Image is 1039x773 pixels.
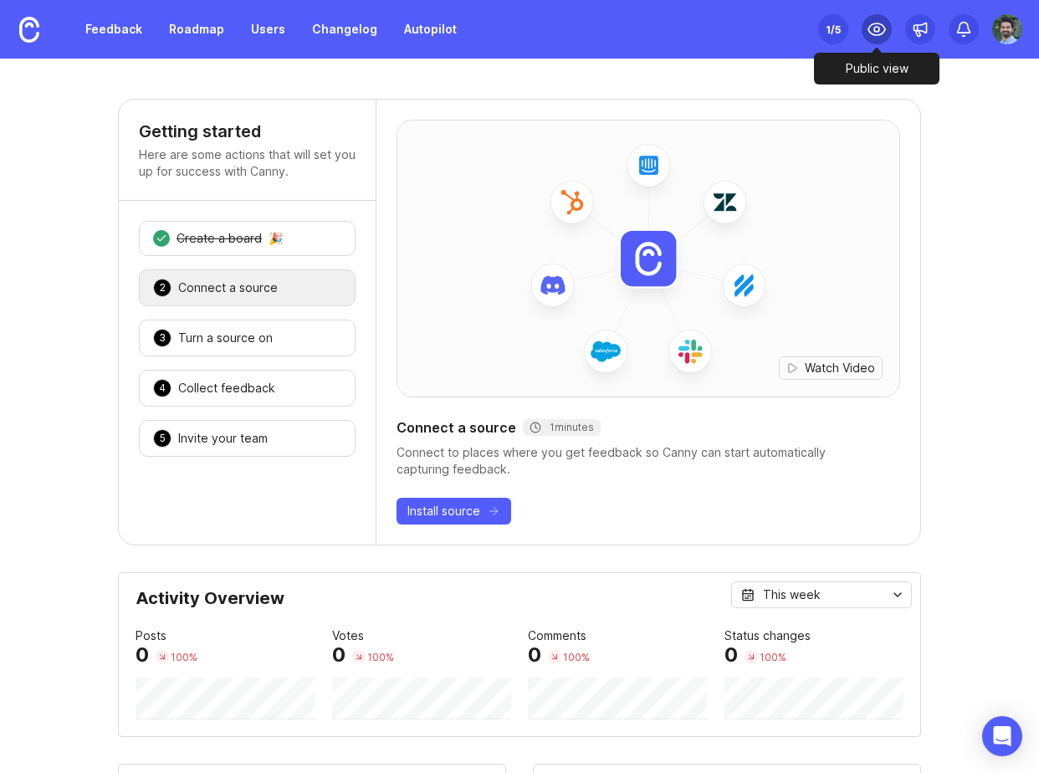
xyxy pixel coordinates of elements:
div: Connect a source [178,279,278,296]
a: Autopilot [394,14,467,44]
div: Connect a source [397,417,900,438]
div: 1 minutes [530,421,594,434]
a: Roadmap [159,14,234,44]
a: Users [241,14,295,44]
div: Status changes [724,627,811,645]
div: 0 [332,645,345,665]
div: 100 % [760,650,786,664]
div: Collect feedback [178,380,275,397]
button: Install source [397,498,511,525]
div: 100 % [563,650,590,664]
h4: Getting started [139,120,356,143]
div: 0 [724,645,738,665]
div: Activity Overview [136,590,903,620]
div: 0 [528,645,541,665]
img: Canny Home [19,17,39,43]
div: Create a board [177,230,262,247]
div: Turn a source on [178,330,273,346]
a: Changelog [302,14,387,44]
div: Comments [528,627,586,645]
div: 2 [153,279,171,297]
div: 🎉 [269,233,283,244]
div: Connect to places where you get feedback so Canny can start automatically capturing feedback. [397,444,900,478]
img: installed-source-hero-8cc2ac6e746a3ed68ab1d0118ebd9805.png [397,108,899,409]
a: Feedback [75,14,152,44]
div: 100 % [171,650,197,664]
div: 5 [153,429,171,448]
button: Watch Video [779,356,883,380]
div: Posts [136,627,166,645]
div: This week [763,586,821,604]
div: Open Intercom Messenger [982,716,1022,756]
div: Invite your team [178,430,268,447]
div: 100 % [367,650,394,664]
span: Install source [407,503,480,520]
p: Here are some actions that will set you up for success with Canny. [139,146,356,180]
span: Watch Video [805,360,875,376]
div: 3 [153,329,171,347]
svg: toggle icon [884,588,911,602]
button: 1/5 [818,14,848,44]
div: 0 [136,645,149,665]
img: Rishin Banker [992,14,1022,44]
div: Votes [332,627,364,645]
div: 1 /5 [826,18,841,41]
div: 4 [153,379,171,397]
div: Public view [814,53,939,84]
